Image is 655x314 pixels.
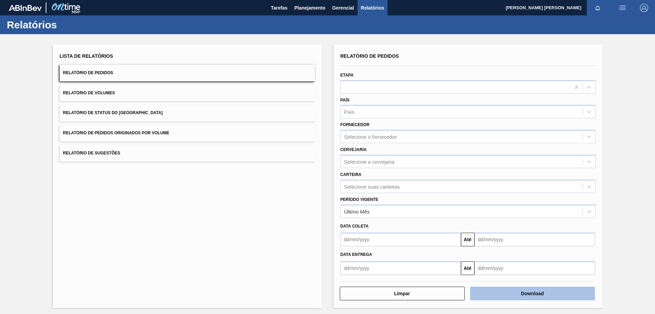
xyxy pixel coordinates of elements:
[344,159,395,164] div: Selecione a cervejaria
[60,85,315,101] button: Relatório de Volumes
[618,4,626,12] img: userActions
[340,287,465,300] button: Limpar
[340,53,399,59] span: Relatório de Pedidos
[587,3,609,13] button: Notificações
[475,233,595,246] input: dd/mm/yyyy
[60,53,113,59] span: Lista de Relatórios
[63,70,113,75] span: Relatório de Pedidos
[63,110,163,115] span: Relatório de Status do [GEOGRAPHIC_DATA]
[475,261,595,275] input: dd/mm/yyyy
[470,287,595,300] button: Download
[63,151,120,155] span: Relatório de Sugestões
[60,105,315,121] button: Relatório de Status do [GEOGRAPHIC_DATA]
[340,122,369,127] label: Fornecedor
[60,125,315,141] button: Relatório de Pedidos Originados por Volume
[60,65,315,81] button: Relatório de Pedidos
[340,73,354,78] label: Etapa
[340,197,378,202] label: Período Vigente
[340,172,362,177] label: Carteira
[344,109,354,115] div: País
[344,134,397,140] div: Selecione o fornecedor
[340,224,369,229] span: Data coleta
[63,131,170,135] span: Relatório de Pedidos Originados por Volume
[340,98,350,103] label: País
[60,145,315,162] button: Relatório de Sugestões
[7,21,128,29] h1: Relatórios
[340,147,367,152] label: Cervejaria
[344,208,370,214] div: Último Mês
[63,91,115,95] span: Relatório de Volumes
[340,261,461,275] input: dd/mm/yyyy
[340,233,461,246] input: dd/mm/yyyy
[344,183,400,189] div: Selecione suas carteiras
[640,4,648,12] img: Logout
[332,4,354,12] span: Gerencial
[294,4,325,12] span: Planejamento
[461,233,475,246] button: Até
[9,5,42,11] img: TNhmsLtSVTkK8tSr43FrP2fwEKptu5GPRR3wAAAABJRU5ErkJggg==
[361,4,384,12] span: Relatórios
[271,4,288,12] span: Tarefas
[461,261,475,275] button: Até
[340,252,372,257] span: Data Entrega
